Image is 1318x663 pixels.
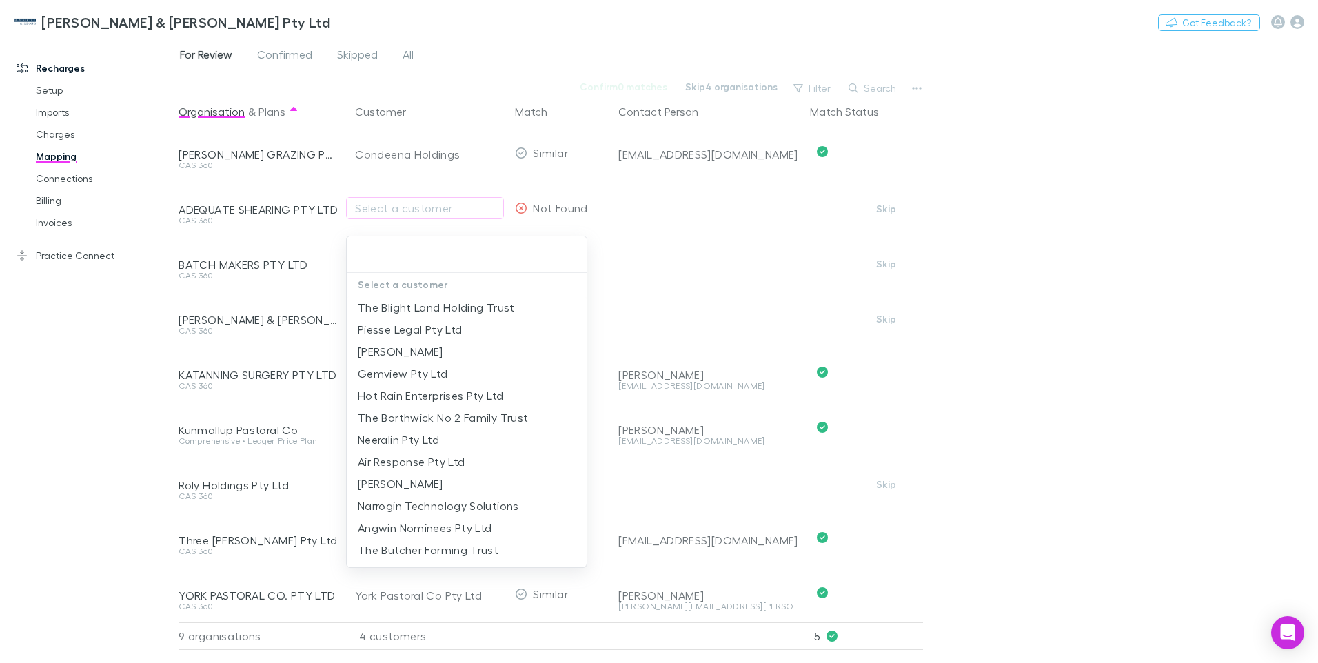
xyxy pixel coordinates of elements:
p: Select a customer [347,273,587,296]
li: [PERSON_NAME] [347,473,587,495]
li: Angwin Nominees Pty Ltd [347,517,587,539]
li: Gemview Pty Ltd [347,363,587,385]
li: [PERSON_NAME] Moorumbine Nominees Pty Ltd [347,561,587,600]
li: The Blight Land Holding Trust [347,296,587,318]
li: Air Response Pty Ltd [347,451,587,473]
li: Neeralin Pty Ltd [347,429,587,451]
li: The Borthwick No 2 Family Trust [347,407,587,429]
li: Hot Rain Enterprises Pty Ltd [347,385,587,407]
div: Open Intercom Messenger [1271,616,1304,649]
li: Piesse Legal Pty Ltd [347,318,587,340]
li: [PERSON_NAME] [347,340,587,363]
li: The Butcher Farming Trust [347,539,587,561]
li: Narrogin Technology Solutions [347,495,587,517]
